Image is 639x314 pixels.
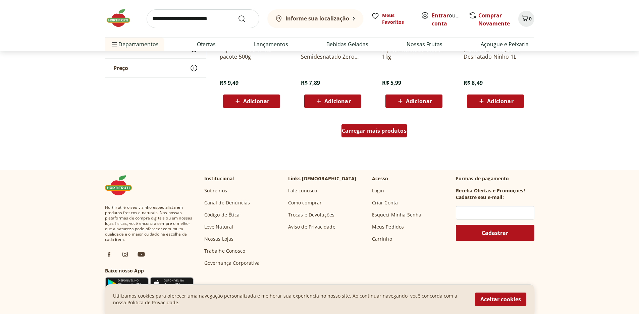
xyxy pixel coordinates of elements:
[105,59,206,77] button: Preço
[372,175,388,182] p: Acesso
[137,250,145,258] img: ytb
[432,11,462,27] span: ou
[372,199,398,206] a: Criar Conta
[456,194,504,201] h3: Cadastre seu e-mail:
[220,79,239,86] span: R$ 9,49
[324,99,351,104] span: Adicionar
[105,267,194,274] h3: Baixe nosso App
[288,175,357,182] p: Links [DEMOGRAPHIC_DATA]
[304,95,361,108] button: Adicionar
[204,236,234,242] a: Nossas Lojas
[372,211,422,218] a: Esqueci Minha Senha
[243,99,269,104] span: Adicionar
[456,225,534,241] button: Cadastrar
[121,250,129,258] img: ig
[382,79,401,86] span: R$ 5,99
[288,199,322,206] a: Como comprar
[105,277,149,290] img: Google Play Icon
[432,12,469,27] a: Criar conta
[487,99,513,104] span: Adicionar
[105,250,113,258] img: fb
[113,293,467,306] p: Utilizamos cookies para oferecer uma navegação personalizada e melhorar sua experiencia no nosso ...
[478,12,510,27] a: Comprar Novamente
[110,36,118,52] button: Menu
[197,40,216,48] a: Ofertas
[105,8,139,28] img: Hortifruti
[254,40,288,48] a: Lançamentos
[432,12,449,19] a: Entrar
[456,187,525,194] h3: Receba Ofertas e Promoções!
[238,15,254,23] button: Submit Search
[267,9,363,28] button: Informe sua localização
[204,248,246,254] a: Trabalhe Conosco
[105,175,139,195] img: Hortifruti
[385,95,442,108] button: Adicionar
[456,175,534,182] p: Formas de pagamento
[342,128,407,133] span: Carregar mais produtos
[326,40,368,48] a: Bebidas Geladas
[223,95,280,108] button: Adicionar
[382,46,446,60] a: Açúcar Refinado União 1kg
[481,40,529,48] a: Açougue e Peixaria
[341,124,407,140] a: Carregar mais produtos
[372,187,384,194] a: Login
[464,79,483,86] span: R$ 8,49
[113,65,128,71] span: Preço
[204,260,260,266] a: Governança Corporativa
[288,211,335,218] a: Trocas e Devoluções
[529,15,532,22] span: 0
[110,36,159,52] span: Departamentos
[372,236,392,242] a: Carrinho
[406,99,432,104] span: Adicionar
[475,293,526,306] button: Aceitar cookies
[204,224,233,230] a: Leve Natural
[372,224,404,230] a: Meus Pedidos
[518,11,534,27] button: Carrinho
[147,9,259,28] input: search
[382,12,413,25] span: Meus Favoritos
[482,230,508,236] span: Cadastrar
[105,205,194,242] span: Hortifruti é o seu vizinho especialista em produtos frescos e naturais. Nas nossas plataformas de...
[301,46,365,60] a: Leite Uht Semidesnatado Zero Lactose Piracanjuba 1L
[371,12,413,25] a: Meus Favoritos
[467,95,524,108] button: Adicionar
[220,46,283,60] a: Tapioca da Terrinha pacote 500g
[301,79,320,86] span: R$ 7,89
[288,187,317,194] a: Fale conosco
[204,211,239,218] a: Código de Ética
[288,224,335,230] a: Aviso de Privacidade
[464,46,527,60] a: [PERSON_NAME] Semi Desnatado Ninho 1L
[204,187,227,194] a: Sobre nós
[285,15,349,22] b: Informe sua localização
[150,277,194,290] img: App Store Icon
[204,199,250,206] a: Canal de Denúncias
[204,175,234,182] p: Institucional
[407,40,442,48] a: Nossas Frutas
